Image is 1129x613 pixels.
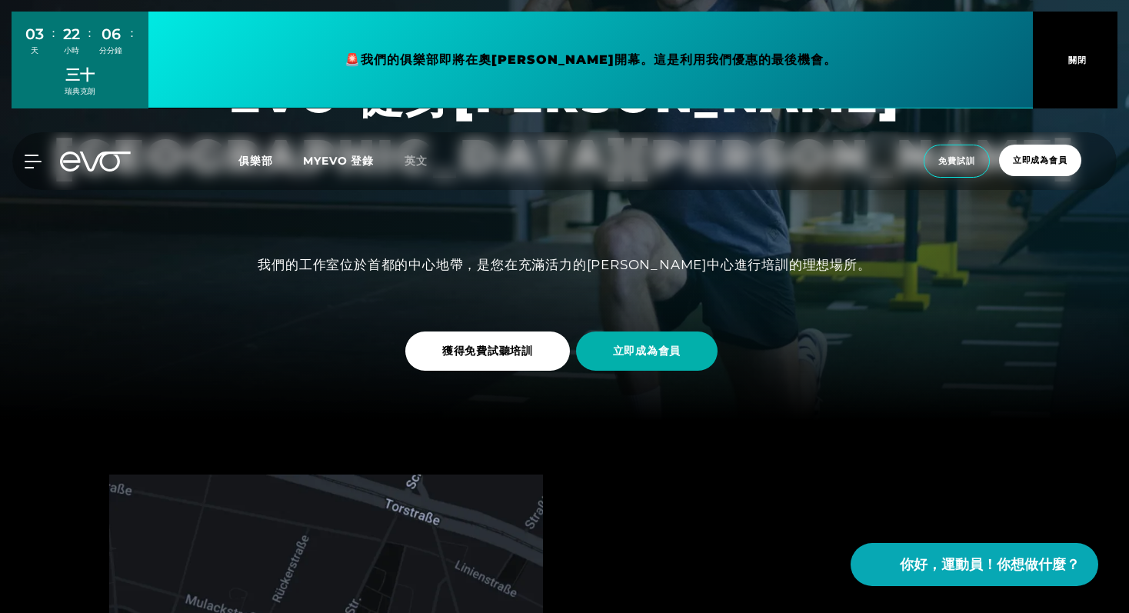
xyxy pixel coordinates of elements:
font: 立即成為會員 [613,344,681,358]
font: 俱樂部 [238,154,272,168]
a: 免費試訓 [919,145,994,178]
font: 06 [102,25,121,43]
font: 你好，運動員！你想做什麼？ [900,557,1080,572]
a: 英文 [405,152,446,170]
font: 關閉 [1068,55,1087,65]
a: MYEVO 登錄 [303,154,373,168]
font: ： [126,25,138,40]
a: 立即成為會員 [994,145,1086,178]
font: 天 [31,46,38,55]
font: 分分鐘 [99,46,122,55]
font: 獲得免費試聽培訓 [442,344,533,358]
a: 獲得免費試聽培訓 [405,320,576,382]
font: 免費試訓 [938,155,975,166]
font: 立即成為會員 [1013,155,1067,165]
font: ： [84,25,95,40]
a: 俱樂部 [238,153,303,168]
font: ： [48,25,59,40]
font: 我們的工作室位於首都的中心地帶，是您在充滿活力的[PERSON_NAME]中心進行培訓的理想場所。 [258,257,871,272]
button: 你好，運動員！你想做什麼？ [851,543,1098,586]
font: 英文 [405,154,428,168]
button: 關閉 [1033,12,1117,108]
font: 03 [25,25,44,43]
font: 小時 [64,46,79,55]
font: 瑞典克朗 [65,87,95,95]
font: 三十 [65,65,95,84]
a: 立即成為會員 [576,320,724,382]
font: 22 [63,25,80,43]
